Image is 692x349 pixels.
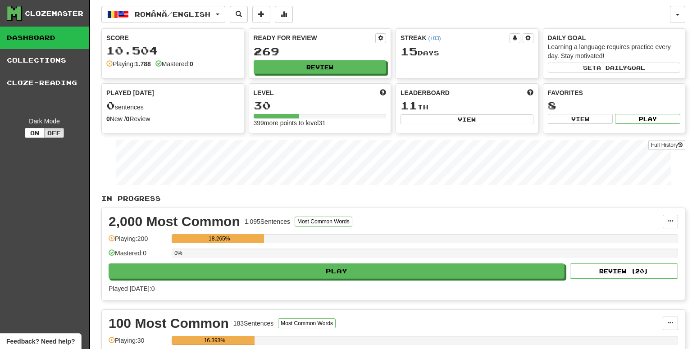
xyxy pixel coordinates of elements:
[106,45,239,56] div: 10.504
[174,336,255,345] div: 16.393%
[106,99,115,112] span: 0
[548,100,681,111] div: 8
[135,10,210,18] span: Română / English
[254,118,387,127] div: 399 more points to level 31
[106,114,239,123] div: New / Review
[254,33,376,42] div: Ready for Review
[615,114,680,124] button: Play
[596,64,627,71] span: a daily
[401,88,450,97] span: Leaderboard
[109,285,155,292] span: Played [DATE]: 0
[254,46,387,57] div: 269
[401,99,418,112] span: 11
[245,217,290,226] div: 1.095 Sentences
[190,60,193,68] strong: 0
[275,6,293,23] button: More stats
[252,6,270,23] button: Add sentence to collection
[109,249,167,263] div: Mastered: 0
[254,88,274,97] span: Level
[106,100,239,112] div: sentences
[548,42,681,60] div: Learning a language requires practice every day. Stay motivated!
[135,60,151,68] strong: 1.788
[380,88,386,97] span: Score more points to level up
[548,88,681,97] div: Favorites
[25,128,45,138] button: On
[106,59,151,68] div: Playing:
[126,115,130,122] strong: 0
[254,60,387,74] button: Review
[570,263,678,279] button: Review (20)
[401,114,533,124] button: View
[174,234,264,243] div: 18.265%
[25,9,83,18] div: Clozemaster
[106,88,154,97] span: Played [DATE]
[548,114,613,124] button: View
[101,194,685,203] p: In Progress
[109,234,167,249] div: Playing: 200
[648,140,685,150] a: Full History
[401,45,418,58] span: 15
[7,117,82,126] div: Dark Mode
[109,215,240,228] div: 2,000 Most Common
[230,6,248,23] button: Search sentences
[401,46,533,58] div: Day s
[44,128,64,138] button: Off
[428,35,441,41] a: (+03)
[295,217,352,227] button: Most Common Words
[109,317,229,330] div: 100 Most Common
[548,33,681,42] div: Daily Goal
[527,88,533,97] span: This week in points, UTC
[101,6,225,23] button: Română/English
[401,33,510,42] div: Streak
[254,100,387,111] div: 30
[155,59,193,68] div: Mastered:
[401,100,533,112] div: th
[548,63,681,73] button: Seta dailygoal
[106,33,239,42] div: Score
[233,319,274,328] div: 183 Sentences
[6,337,75,346] span: Open feedback widget
[278,318,336,328] button: Most Common Words
[106,115,110,122] strong: 0
[109,263,565,279] button: Play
